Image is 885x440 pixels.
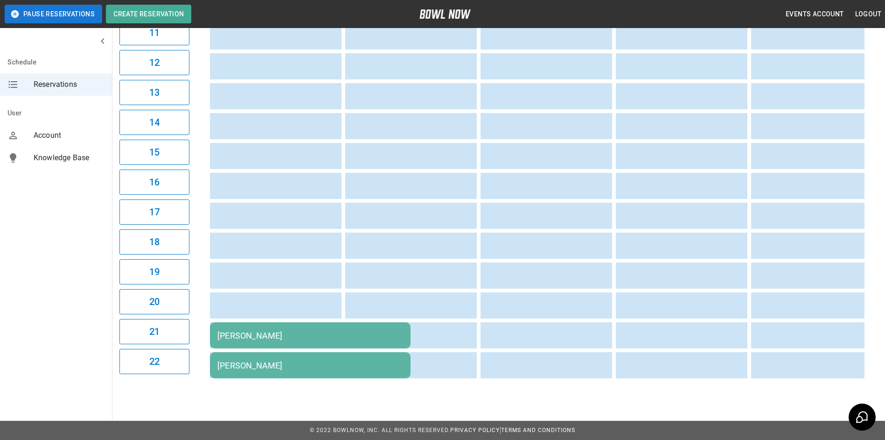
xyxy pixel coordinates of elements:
div: [PERSON_NAME] [217,331,403,341]
span: Account [34,130,105,141]
button: 20 [119,289,189,314]
div: [PERSON_NAME] [217,361,403,370]
a: Terms and Conditions [501,427,575,433]
span: Knowledge Base [34,152,105,163]
button: 11 [119,20,189,45]
button: 18 [119,229,189,255]
h6: 12 [149,55,160,70]
button: Create Reservation [106,5,191,23]
button: 21 [119,319,189,344]
h6: 11 [149,25,160,40]
a: Privacy Policy [450,427,500,433]
button: 16 [119,170,189,195]
h6: 13 [149,85,160,100]
h6: 14 [149,115,160,130]
button: 14 [119,110,189,135]
h6: 22 [149,354,160,369]
button: 13 [119,80,189,105]
h6: 21 [149,324,160,339]
span: Reservations [34,79,105,90]
h6: 16 [149,175,160,190]
h6: 18 [149,234,160,249]
img: logo [419,9,471,19]
button: 19 [119,259,189,284]
button: Pause Reservations [5,5,102,23]
button: 12 [119,50,189,75]
button: 17 [119,199,189,225]
h6: 17 [149,205,160,220]
button: Logout [851,6,885,23]
h6: 20 [149,294,160,309]
h6: 15 [149,145,160,160]
span: © 2022 BowlNow, Inc. All Rights Reserved. [310,427,450,433]
h6: 19 [149,264,160,279]
button: 22 [119,349,189,374]
button: 15 [119,140,189,165]
button: Events Account [782,6,848,23]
